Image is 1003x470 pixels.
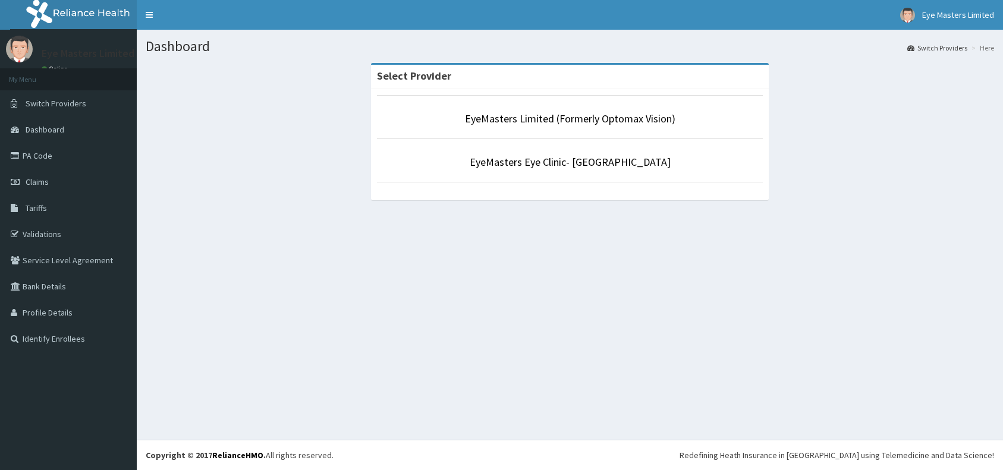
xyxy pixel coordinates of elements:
a: EyeMasters Limited (Formerly Optomax Vision) [465,112,675,125]
a: Switch Providers [907,43,967,53]
span: Tariffs [26,203,47,213]
a: RelianceHMO [212,450,263,460]
strong: Copyright © 2017 . [146,450,266,460]
span: Eye Masters Limited [922,10,994,20]
img: User Image [6,36,33,62]
footer: All rights reserved. [137,440,1003,470]
span: Switch Providers [26,98,86,109]
strong: Select Provider [377,69,451,83]
div: Redefining Heath Insurance in [GEOGRAPHIC_DATA] using Telemedicine and Data Science! [680,449,994,461]
span: Dashboard [26,124,64,135]
p: Eye Masters Limited [42,48,134,59]
a: Online [42,65,70,73]
h1: Dashboard [146,39,994,54]
img: User Image [900,8,915,23]
a: EyeMasters Eye Clinic- [GEOGRAPHIC_DATA] [470,155,671,169]
span: Claims [26,176,49,187]
li: Here [969,43,994,53]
